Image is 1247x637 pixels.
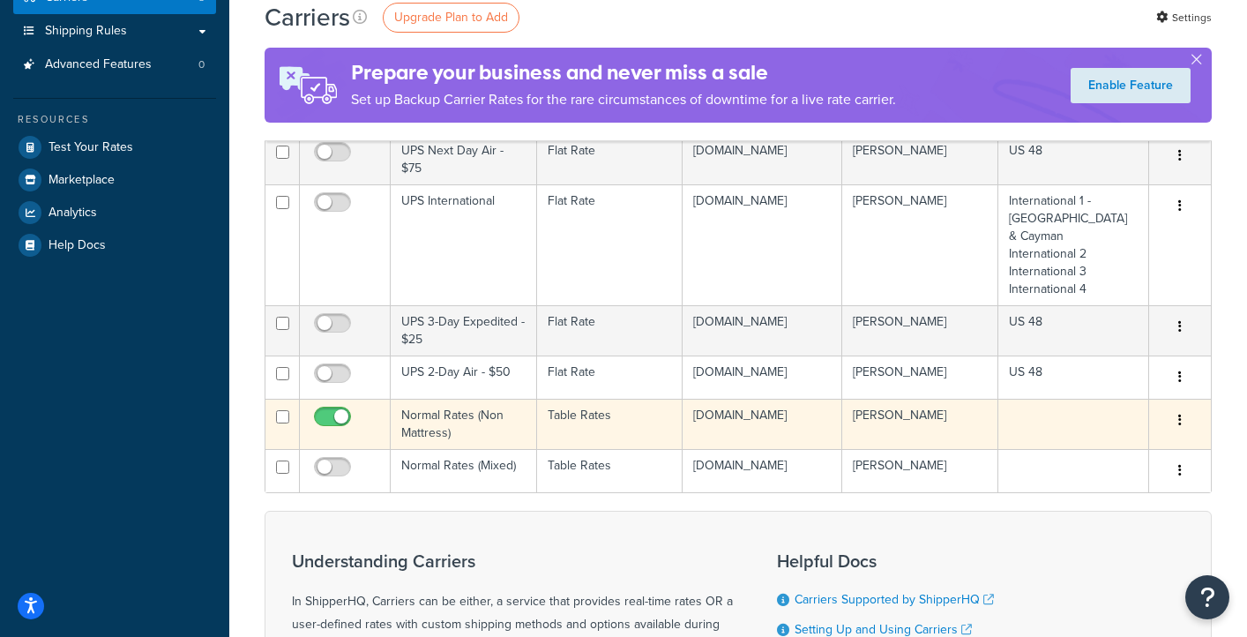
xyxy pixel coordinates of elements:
td: [PERSON_NAME] [842,184,998,305]
td: [DOMAIN_NAME] [683,305,842,356]
div: Resources [13,112,216,127]
td: Normal Rates (Mixed) [391,449,537,492]
td: [DOMAIN_NAME] [683,449,842,492]
td: [DOMAIN_NAME] [683,184,842,305]
td: [PERSON_NAME] [842,134,998,184]
h3: Helpful Docs [777,551,1007,571]
td: [PERSON_NAME] [842,305,998,356]
td: Flat Rate [537,184,683,305]
a: Help Docs [13,229,216,261]
li: Advanced Features [13,49,216,81]
a: Marketplace [13,164,216,196]
td: [PERSON_NAME] [842,356,998,399]
td: UPS 2-Day Air - $50 [391,356,537,399]
span: Test Your Rates [49,140,133,155]
h3: Understanding Carriers [292,551,733,571]
span: Upgrade Plan to Add [394,8,508,26]
a: Carriers Supported by ShipperHQ [795,590,994,609]
td: Flat Rate [537,305,683,356]
td: UPS 3-Day Expedited - $25 [391,305,537,356]
a: Enable Feature [1071,68,1191,103]
td: US 48 [998,305,1149,356]
td: Flat Rate [537,356,683,399]
td: [DOMAIN_NAME] [683,134,842,184]
span: Advanced Features [45,57,152,72]
td: International 1 - [GEOGRAPHIC_DATA] & Cayman International 2 International 3 International 4 [998,184,1149,305]
td: [DOMAIN_NAME] [683,399,842,449]
span: Marketplace [49,173,115,188]
td: Flat Rate [537,134,683,184]
td: [PERSON_NAME] [842,399,998,449]
img: ad-rules-rateshop-fe6ec290ccb7230408bd80ed9643f0289d75e0ffd9eb532fc0e269fcd187b520.png [265,48,351,123]
button: Open Resource Center [1185,575,1229,619]
td: US 48 [998,356,1149,399]
span: 0 [198,57,205,72]
td: Table Rates [537,449,683,492]
a: Shipping Rules [13,15,216,48]
p: Set up Backup Carrier Rates for the rare circumstances of downtime for a live rate carrier. [351,87,896,112]
a: Settings [1156,5,1212,30]
h4: Prepare your business and never miss a sale [351,58,896,87]
span: Shipping Rules [45,24,127,39]
a: Advanced Features 0 [13,49,216,81]
td: Table Rates [537,399,683,449]
td: Normal Rates (Non Mattress) [391,399,537,449]
td: UPS International [391,184,537,305]
td: US 48 [998,134,1149,184]
a: Analytics [13,197,216,229]
span: Help Docs [49,238,106,253]
td: UPS Next Day Air - $75 [391,134,537,184]
td: [DOMAIN_NAME] [683,356,842,399]
a: Test Your Rates [13,131,216,163]
a: Upgrade Plan to Add [383,3,519,33]
span: Analytics [49,206,97,221]
td: [PERSON_NAME] [842,449,998,492]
